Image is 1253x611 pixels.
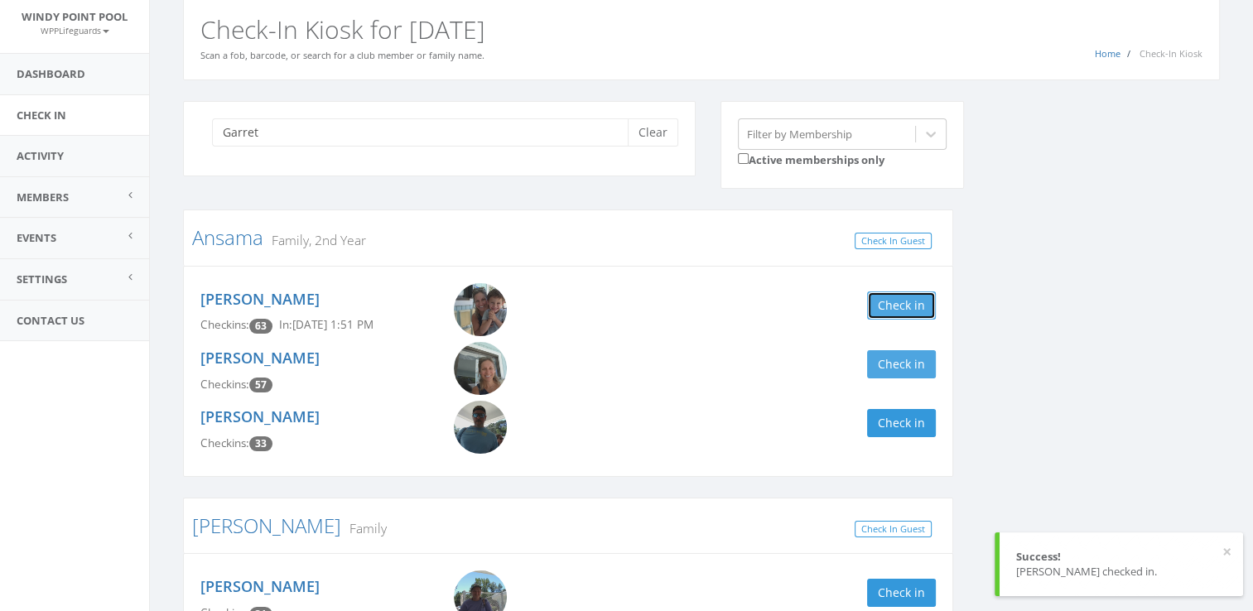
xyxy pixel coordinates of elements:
[1222,544,1231,560] button: ×
[41,22,109,37] a: WPPLifeguards
[22,9,128,24] span: Windy Point Pool
[200,348,320,368] a: [PERSON_NAME]
[738,153,749,164] input: Active memberships only
[17,190,69,204] span: Members
[1016,549,1226,565] div: Success!
[628,118,678,147] button: Clear
[263,231,366,249] small: Family, 2nd Year
[867,579,936,607] button: Check in
[341,519,387,537] small: Family
[454,283,507,336] img: Garrett_Ansama.png
[1095,47,1120,60] a: Home
[200,16,1202,43] h2: Check-In Kiosk for [DATE]
[249,378,272,392] span: Checkin count
[17,272,67,286] span: Settings
[249,319,272,334] span: Checkin count
[17,230,56,245] span: Events
[867,409,936,437] button: Check in
[855,521,932,538] a: Check In Guest
[200,377,249,392] span: Checkins:
[867,350,936,378] button: Check in
[738,150,884,168] label: Active memberships only
[200,407,320,426] a: [PERSON_NAME]
[855,233,932,250] a: Check In Guest
[200,317,249,332] span: Checkins:
[1140,47,1202,60] span: Check-In Kiosk
[200,289,320,309] a: [PERSON_NAME]
[454,342,507,395] img: Stacy_Ansama.png
[249,436,272,451] span: Checkin count
[200,576,320,596] a: [PERSON_NAME]
[867,291,936,320] button: Check in
[747,126,852,142] div: Filter by Membership
[192,512,341,539] a: [PERSON_NAME]
[279,317,373,332] span: In: [DATE] 1:51 PM
[41,25,109,36] small: WPPLifeguards
[200,49,484,61] small: Scan a fob, barcode, or search for a club member or family name.
[454,401,507,454] img: Steve_Ansama.png
[192,224,263,251] a: Ansama
[1016,564,1226,580] div: [PERSON_NAME] checked in.
[212,118,640,147] input: Search a name to check in
[17,313,84,328] span: Contact Us
[200,435,249,450] span: Checkins:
